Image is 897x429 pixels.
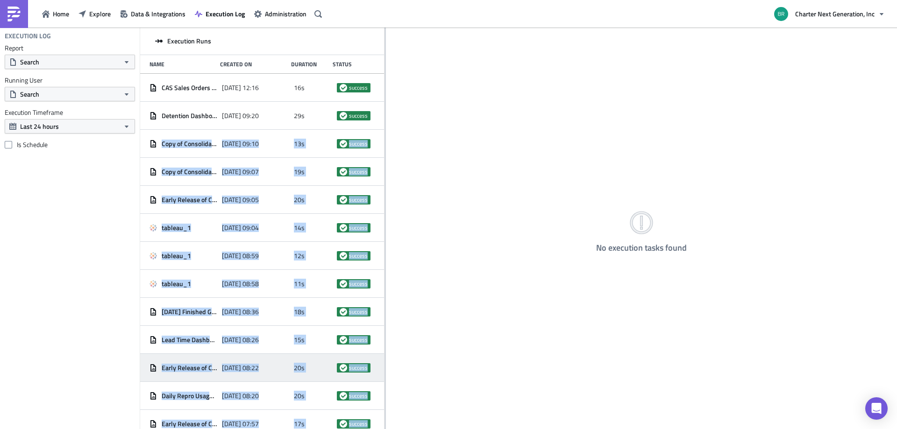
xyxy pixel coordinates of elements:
[37,7,74,21] button: Home
[5,108,135,117] label: Execution Timeframe
[294,84,305,92] span: 16s
[20,57,39,67] span: Search
[265,9,306,19] span: Administration
[294,308,305,316] span: 18s
[291,61,328,68] div: Duration
[5,76,135,84] label: Running User
[349,252,368,260] span: success
[115,7,190,21] button: Data & Integrations
[220,61,286,68] div: Created On
[5,32,51,40] h4: Execution Log
[222,308,259,316] span: [DATE] 08:36
[333,61,370,68] div: Status
[167,37,211,45] span: Execution Runs
[222,336,259,344] span: [DATE] 08:26
[222,252,259,260] span: [DATE] 08:59
[340,224,347,232] span: success
[249,7,311,21] button: Administration
[20,89,39,99] span: Search
[149,61,215,68] div: Name
[795,9,875,19] span: Charter Next Generation, Inc
[222,392,259,400] span: [DATE] 08:20
[5,87,135,101] button: Search
[294,420,305,428] span: 17s
[349,336,368,344] span: success
[865,397,888,420] div: Open Intercom Messenger
[222,168,259,176] span: [DATE] 09:07
[162,84,217,92] span: CAS Sales Orders Entered Daily Briefing - MD Snapshot
[349,224,368,232] span: success
[222,224,259,232] span: [DATE] 09:04
[162,420,217,428] span: Early Release of Consolidated Commercial Summary - Daily
[349,392,368,400] span: success
[340,392,347,400] span: success
[222,140,259,148] span: [DATE] 09:10
[340,168,347,176] span: success
[206,9,245,19] span: Execution Log
[294,224,305,232] span: 14s
[294,280,305,288] span: 11s
[162,308,217,316] span: [DATE] Finished Goods Inventory
[162,280,191,288] span: tableau_1
[340,252,347,260] span: success
[294,196,305,204] span: 20s
[340,112,347,120] span: success
[7,7,21,21] img: PushMetrics
[89,9,111,19] span: Explore
[294,140,305,148] span: 13s
[162,364,217,372] span: Early Release of Consolidated Commercial Summary - Daily
[340,196,347,204] span: success
[773,6,789,22] img: Avatar
[349,84,368,91] span: success
[5,55,135,69] button: Search
[162,336,217,344] span: Lead Time Dashboard - Daily
[294,336,305,344] span: 15s
[294,252,305,260] span: 12s
[190,7,249,21] button: Execution Log
[349,364,368,372] span: success
[349,420,368,428] span: success
[222,280,259,288] span: [DATE] 08:58
[294,392,305,400] span: 20s
[222,112,259,120] span: [DATE] 09:20
[162,392,217,400] span: Daily Repro Usage AM
[349,140,368,148] span: success
[294,112,305,120] span: 29s
[5,119,135,134] button: Last 24 hours
[20,121,59,131] span: Last 24 hours
[222,196,259,204] span: [DATE] 09:05
[349,280,368,288] span: success
[349,196,368,204] span: success
[74,7,115,21] button: Explore
[131,9,185,19] span: Data & Integrations
[222,84,259,92] span: [DATE] 12:16
[222,420,259,428] span: [DATE] 07:57
[769,4,890,24] button: Charter Next Generation, Inc
[340,140,347,148] span: success
[340,280,347,288] span: success
[222,364,259,372] span: [DATE] 08:22
[349,112,368,120] span: success
[294,364,305,372] span: 20s
[294,168,305,176] span: 19s
[349,168,368,176] span: success
[340,84,347,91] span: success
[340,308,347,316] span: success
[596,243,687,253] h4: No execution tasks found
[162,252,191,260] span: tableau_1
[340,420,347,428] span: success
[53,9,69,19] span: Home
[340,364,347,372] span: success
[162,196,217,204] span: Early Release of Consolidated Commercial Summary - Daily
[340,336,347,344] span: success
[162,224,191,232] span: tableau_1
[5,44,135,52] label: Report
[5,141,135,149] label: Is Schedule
[162,112,217,120] span: Detention Dashboard Burst Notebook
[349,308,368,316] span: success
